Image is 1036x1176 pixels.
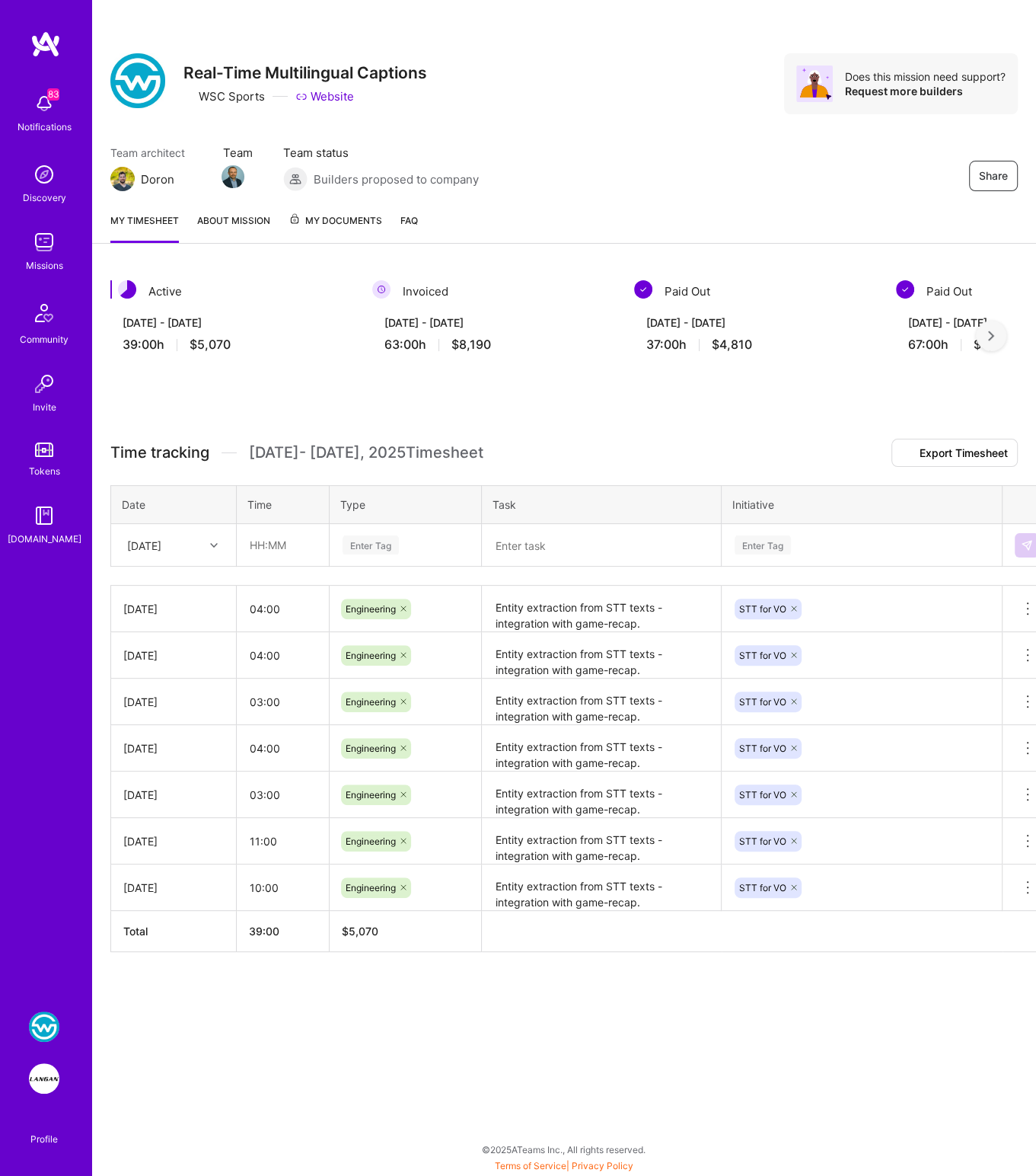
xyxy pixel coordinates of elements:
div: [DATE] - [DATE] [646,315,865,331]
img: tokens [35,443,53,457]
img: Paid Out [896,280,914,299]
input: HH:MM [237,868,328,908]
th: 39:00 [237,911,330,952]
th: Date [111,486,237,524]
span: Engineering [346,603,396,615]
div: Profile [30,1131,58,1146]
a: My Documents [288,213,382,243]
div: [DATE] [123,880,224,896]
div: Community [20,331,69,347]
div: 39:00 h [123,337,342,353]
span: Share [979,168,1008,184]
div: [DOMAIN_NAME] [8,531,81,547]
div: [DATE] [123,787,224,803]
div: Doron [141,171,174,187]
span: Engineering [346,743,396,754]
div: [DATE] [123,601,224,617]
span: My Documents [288,213,382,229]
div: Paid Out [634,280,878,302]
span: Engineering [346,882,396,893]
img: logo [30,30,61,58]
textarea: Entity extraction from STT texts - integration with game-recap. [483,634,719,677]
span: Engineering [346,836,396,847]
th: Type [330,486,482,524]
img: discovery [29,159,59,190]
img: Avatar [796,66,833,102]
span: $8,190 [451,337,491,353]
input: HH:MM [237,589,328,629]
div: Invoiced [372,280,616,302]
button: Share [969,161,1018,191]
img: Submit [1021,539,1033,551]
div: Does this mission need support? [845,69,1006,84]
input: HH:MM [237,775,328,815]
i: icon Chevron [210,542,218,549]
a: Langan: AI-Copilot for Environmental Site Assessment [25,1063,63,1094]
img: Invite [29,369,59,399]
span: Team status [283,145,479,161]
span: $ 5,070 [342,925,378,938]
span: $4,810 [712,337,752,353]
input: HH:MM [237,821,328,861]
span: STT for VO [739,696,786,708]
img: bell [29,88,59,119]
span: Team [223,145,253,161]
i: icon Mail [180,173,193,185]
h3: Real-Time Multilingual Captions [183,63,427,82]
div: Enter Tag [343,533,399,557]
th: Task [482,486,722,524]
a: My timesheet [110,213,179,243]
span: Team architect [110,145,193,161]
div: [DATE] [123,694,224,710]
span: Time tracking [110,443,209,462]
div: © 2025 ATeams Inc., All rights reserved. [91,1130,1036,1168]
a: Website [295,88,354,104]
div: 37:00 h [646,337,865,353]
textarea: Entity extraction from STT texts - integration with game-recap. [483,866,719,909]
div: Request more builders [845,84,1006,98]
img: Community [26,295,62,331]
input: HH:MM [237,525,328,565]
div: 63:00 h [384,337,604,353]
div: [DATE] [123,647,224,663]
span: $8,710 [974,337,1013,353]
span: STT for VO [739,836,786,847]
img: teamwork [29,227,59,257]
div: Missions [26,257,63,273]
img: Paid Out [634,280,652,299]
textarea: Entity extraction from STT texts - integration with game-recap. [483,680,719,724]
div: [DATE] - [DATE] [123,315,342,331]
textarea: Entity extraction from STT texts - integration with game-recap. [483,727,719,770]
span: STT for VO [739,603,786,615]
th: Total [111,911,237,952]
i: icon CompanyGray [183,91,196,103]
img: WSC Sports: Real-Time Multilingual Captions [29,1011,59,1042]
span: STT for VO [739,789,786,801]
div: [DATE] - [DATE] [384,315,604,331]
textarea: Entity extraction from STT texts - integration with game-recap. [483,587,719,631]
img: Company Logo [110,53,165,108]
span: Builders proposed to company [314,171,479,187]
img: Team Member Avatar [222,165,244,188]
span: 83 [47,88,59,101]
i: icon Download [901,449,913,459]
input: HH:MM [237,682,328,722]
div: Initiative [732,497,991,513]
img: Team Architect [110,167,135,191]
img: Invoiced [372,280,390,299]
textarea: Entity extraction from STT texts - integration with game-recap. [483,820,719,863]
span: STT for VO [739,743,786,754]
a: Privacy Policy [572,1160,633,1171]
div: Notifications [18,119,72,135]
a: Profile [25,1115,63,1146]
div: Invite [33,399,56,415]
img: Langan: AI-Copilot for Environmental Site Assessment [29,1063,59,1094]
a: FAQ [400,213,418,243]
div: Discovery [23,190,66,206]
input: HH:MM [237,635,328,676]
div: [DATE] [127,537,161,553]
textarea: Entity extraction from STT texts - integration with game-recap. [483,773,719,816]
div: WSC Sports [183,88,265,104]
span: $5,070 [190,337,231,353]
div: Time [247,497,318,513]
